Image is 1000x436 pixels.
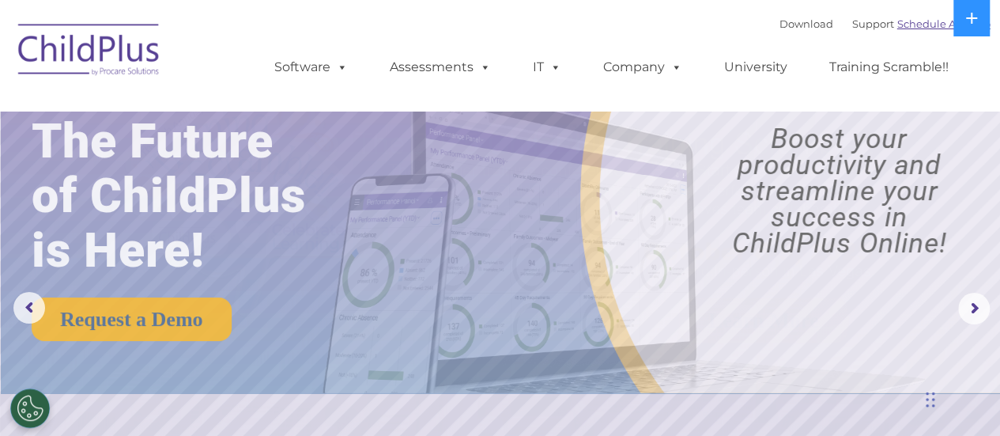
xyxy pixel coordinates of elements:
[779,17,833,30] a: Download
[374,51,507,83] a: Assessments
[220,104,268,116] span: Last name
[852,17,894,30] a: Support
[10,389,50,428] button: Cookies Settings
[258,51,364,83] a: Software
[220,169,287,181] span: Phone number
[926,376,935,423] div: Drag
[517,51,577,83] a: IT
[897,17,991,30] a: Schedule A Demo
[779,17,991,30] font: |
[691,126,987,256] rs-layer: Boost your productivity and streamline your success in ChildPlus Online!
[742,265,1000,436] iframe: Chat Widget
[32,114,351,278] rs-layer: The Future of ChildPlus is Here!
[813,51,964,83] a: Training Scramble!!
[708,51,803,83] a: University
[587,51,698,83] a: Company
[32,298,232,341] a: Request a Demo
[10,13,168,92] img: ChildPlus by Procare Solutions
